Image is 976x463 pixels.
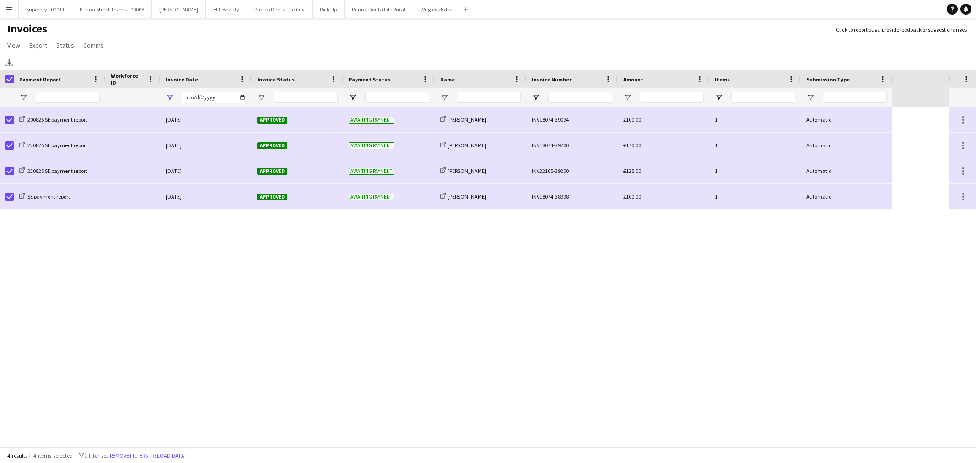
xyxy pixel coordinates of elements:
[313,0,345,18] button: Pick Up
[349,117,394,124] span: Awaiting payment
[19,193,70,200] a: SE payment report
[532,93,540,102] button: Open Filter Menu
[166,76,198,83] span: Invoice Date
[806,76,850,83] span: Submission Type
[257,117,287,124] span: Approved
[33,452,73,459] span: 4 items selected
[19,76,61,83] span: Payment Report
[166,93,174,102] button: Open Filter Menu
[715,93,723,102] button: Open Filter Menu
[27,116,87,123] span: 200825 SE payment report
[801,107,892,132] div: Automatic
[448,116,486,123] span: [PERSON_NAME]
[7,41,20,49] span: View
[4,57,15,68] app-action-btn: Download
[19,93,27,102] button: Open Filter Menu
[548,92,612,103] input: Invoice Number Filter Input
[836,26,967,34] a: Click to report bugs, provide feedback or suggest changes
[801,184,892,209] div: Automatic
[623,93,631,102] button: Open Filter Menu
[345,0,413,18] button: Purina Denta Life Rural
[623,142,641,149] span: £170.00
[731,92,795,103] input: Items Filter Input
[623,116,641,123] span: £100.00
[27,142,87,149] span: 220825 SE payment report
[29,41,47,49] span: Export
[274,92,338,103] input: Invoice Status Filter Input
[108,451,150,461] button: Remove filters
[160,184,252,209] div: [DATE]
[4,39,24,51] a: View
[160,158,252,183] div: [DATE]
[457,92,521,103] input: Name Filter Input
[640,92,704,103] input: Amount Filter Input
[19,0,72,18] button: Superdry - 00011
[206,0,247,18] button: ELF Beauty
[349,142,394,149] span: Awaiting payment
[84,452,108,459] span: 1 filter set
[413,0,460,18] button: Wrigleys Extra
[709,158,801,183] div: 1
[27,167,87,174] span: 220825 SE payment report
[526,133,618,158] div: INV18074-39200
[27,193,70,200] span: SE payment report
[623,167,641,174] span: £125.00
[709,107,801,132] div: 1
[19,116,87,123] a: 200825 SE payment report
[257,168,287,175] span: Approved
[19,167,87,174] a: 220825 SE payment report
[349,93,357,102] button: Open Filter Menu
[448,142,486,149] span: [PERSON_NAME]
[526,107,618,132] div: INV18074-39094
[257,194,287,200] span: Approved
[19,142,87,149] a: 220825 SE payment report
[160,133,252,158] div: [DATE]
[709,184,801,209] div: 1
[53,39,78,51] a: Status
[526,184,618,209] div: INV18074-38998
[247,0,313,18] button: Purina Denta Life City
[349,76,390,83] span: Payment Status
[440,76,455,83] span: Name
[26,39,51,51] a: Export
[150,451,186,461] button: Reload data
[152,0,206,18] button: [PERSON_NAME]
[257,142,287,149] span: Approved
[56,41,74,49] span: Status
[36,92,100,103] input: Payment Report Filter Input
[80,39,108,51] a: Comms
[823,92,887,103] input: Submission Type Filter Input
[349,168,394,175] span: Awaiting payment
[532,76,572,83] span: Invoice Number
[801,133,892,158] div: Automatic
[623,76,643,83] span: Amount
[72,0,152,18] button: Purina Street Teams - 00008
[623,193,641,200] span: £100.00
[257,93,265,102] button: Open Filter Menu
[111,72,144,86] span: Workforce ID
[182,92,246,103] input: Invoice Date Filter Input
[83,41,104,49] span: Comms
[349,194,394,200] span: Awaiting payment
[448,193,486,200] span: [PERSON_NAME]
[257,76,295,83] span: Invoice Status
[160,107,252,132] div: [DATE]
[440,93,448,102] button: Open Filter Menu
[709,133,801,158] div: 1
[526,158,618,183] div: INV22105-39200
[448,167,486,174] span: [PERSON_NAME]
[715,76,730,83] span: Items
[806,93,814,102] button: Open Filter Menu
[801,158,892,183] div: Automatic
